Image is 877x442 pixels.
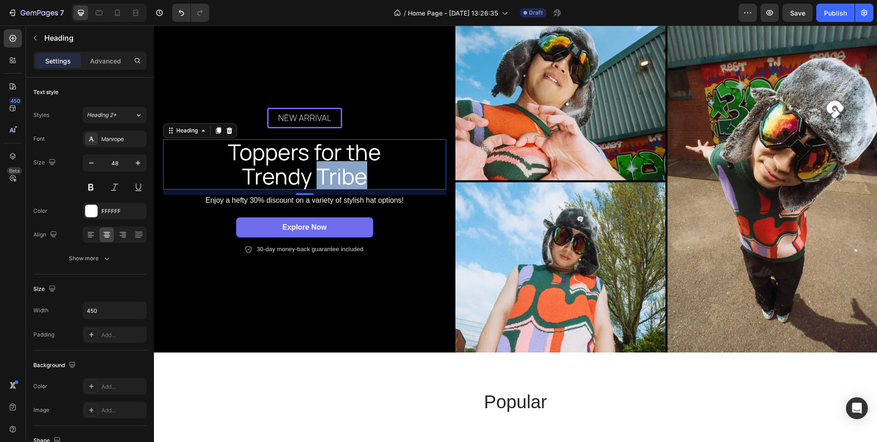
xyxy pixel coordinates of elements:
div: Styles [33,111,49,119]
div: Align [33,229,59,241]
iframe: Design area [154,26,877,442]
div: Publish [824,8,847,18]
span: Home Page - [DATE] 13:26:35 [408,8,498,18]
div: Font [33,135,45,143]
div: FFFFFF [101,207,144,216]
div: Beta [7,167,22,174]
div: Add... [101,406,144,415]
span: Draft [529,9,543,17]
p: Settings [45,56,71,66]
button: Save [782,4,813,22]
div: 450 [9,97,22,105]
button: Heading 2* [83,107,147,123]
span: / [404,8,406,18]
div: Padding [33,331,54,339]
div: Color [33,207,48,215]
button: Publish [816,4,855,22]
div: Add... [101,383,144,391]
div: Width [33,306,48,315]
h2: popular [88,363,636,389]
input: Auto [83,302,146,319]
p: Heading [44,32,143,43]
div: Text style [33,88,58,96]
button: 7 [4,4,68,22]
div: Size [33,157,58,169]
p: Advanced [90,56,121,66]
button: Show more [33,250,147,267]
span: Heading 2* [87,111,116,119]
span: Save [790,9,805,17]
div: Image [33,406,49,414]
div: Size [33,283,58,295]
div: Show more [69,254,111,263]
div: Open Intercom Messenger [846,397,868,419]
div: Undo/Redo [172,4,209,22]
p: 7 [60,7,64,18]
div: Color [33,382,48,390]
div: Add... [101,331,144,339]
div: Manrope [101,135,144,143]
div: Background [33,359,78,372]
